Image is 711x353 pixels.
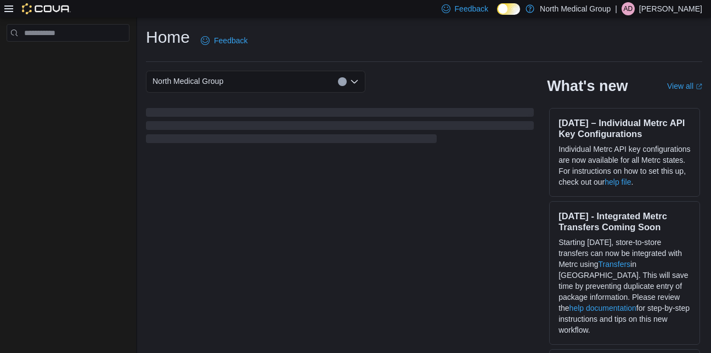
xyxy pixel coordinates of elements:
[196,30,252,52] a: Feedback
[622,2,635,15] div: Autumn Drinnin
[667,82,702,90] a: View allExternal link
[558,237,691,335] p: Starting [DATE], store-to-store transfers can now be integrated with Metrc using in [GEOGRAPHIC_D...
[540,2,611,15] p: North Medical Group
[624,2,633,15] span: AD
[214,35,247,46] span: Feedback
[558,117,691,139] h3: [DATE] – Individual Metrc API Key Configurations
[696,83,702,90] svg: External link
[153,75,223,88] span: North Medical Group
[569,304,636,312] a: help documentation
[558,210,691,232] h3: [DATE] - Integrated Metrc Transfers Coming Soon
[599,260,631,269] a: Transfers
[615,2,617,15] p: |
[605,178,631,186] a: help file
[558,144,691,187] p: Individual Metrc API key configurations are now available for all Metrc states. For instructions ...
[338,77,347,86] button: Clear input
[547,77,628,95] h2: What's new
[146,26,190,48] h1: Home
[22,3,71,14] img: Cova
[7,44,129,70] nav: Complex example
[350,77,359,86] button: Open list of options
[639,2,702,15] p: [PERSON_NAME]
[455,3,488,14] span: Feedback
[497,3,520,15] input: Dark Mode
[146,110,534,145] span: Loading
